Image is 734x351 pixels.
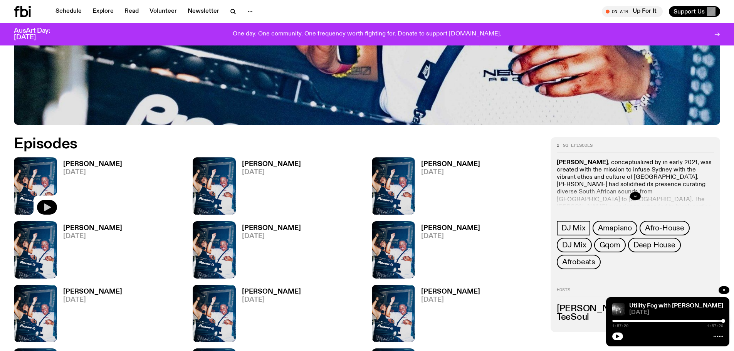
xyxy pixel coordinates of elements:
h3: [PERSON_NAME] [421,225,480,232]
span: [DATE] [629,310,723,316]
a: [PERSON_NAME][DATE] [57,289,122,342]
a: Schedule [51,6,86,17]
span: DJ Mix [561,224,586,232]
a: Newsletter [183,6,224,17]
span: [DATE] [421,233,480,240]
a: Afro-House [640,221,690,235]
span: [DATE] [421,297,480,303]
h3: [PERSON_NAME] [242,289,301,295]
h3: [PERSON_NAME] [63,225,122,232]
p: One day. One community. One frequency worth fighting for. Donate to support [DOMAIN_NAME]. [233,31,501,38]
h3: [PERSON_NAME] [242,225,301,232]
span: [DATE] [63,297,122,303]
a: Explore [88,6,118,17]
span: 93 episodes [563,143,593,148]
p: , conceptualized by in early 2021, was created with the mission to infuse Sydney with the vibrant... [557,159,714,218]
a: [PERSON_NAME][DATE] [236,225,301,279]
h3: AusArt Day: [DATE] [14,28,63,41]
h3: [PERSON_NAME] [63,161,122,168]
span: 1:57:20 [612,324,628,328]
strong: [PERSON_NAME] [557,160,608,166]
span: DJ Mix [562,241,586,249]
a: [PERSON_NAME][DATE] [415,225,480,279]
span: [DATE] [242,297,301,303]
a: [PERSON_NAME][DATE] [57,161,122,215]
span: [DATE] [63,233,122,240]
h2: Hosts [557,288,714,297]
span: Deep House [633,241,675,249]
h2: Episodes [14,137,482,151]
a: DJ Mix [557,221,590,235]
a: Gqom [594,238,626,252]
span: Support Us [674,8,705,15]
a: Read [120,6,143,17]
h3: [PERSON_NAME] [63,289,122,295]
a: [PERSON_NAME][DATE] [236,289,301,342]
a: [PERSON_NAME][DATE] [415,289,480,342]
a: Afrobeats [557,255,601,269]
span: 1:57:20 [707,324,723,328]
span: Afro-House [645,224,684,232]
button: Support Us [669,6,720,17]
span: [DATE] [242,233,301,240]
a: DJ Mix [557,238,592,252]
img: Cover to feeo's album Goodness [612,303,625,316]
span: [DATE] [421,169,480,176]
span: [DATE] [63,169,122,176]
span: Gqom [600,241,620,249]
a: Deep House [628,238,681,252]
a: Amapiano [593,221,637,235]
a: [PERSON_NAME][DATE] [415,161,480,215]
a: Volunteer [145,6,181,17]
h3: [PERSON_NAME] [557,305,714,313]
h3: TeeSoul [557,313,714,322]
span: Amapiano [598,224,632,232]
a: Utility Fog with [PERSON_NAME] [629,303,723,309]
span: [DATE] [242,169,301,176]
a: [PERSON_NAME][DATE] [236,161,301,215]
h3: [PERSON_NAME] [421,289,480,295]
a: [PERSON_NAME][DATE] [57,225,122,279]
span: Afrobeats [562,258,595,266]
h3: [PERSON_NAME] [242,161,301,168]
h3: [PERSON_NAME] [421,161,480,168]
button: On AirUp For It [602,6,663,17]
